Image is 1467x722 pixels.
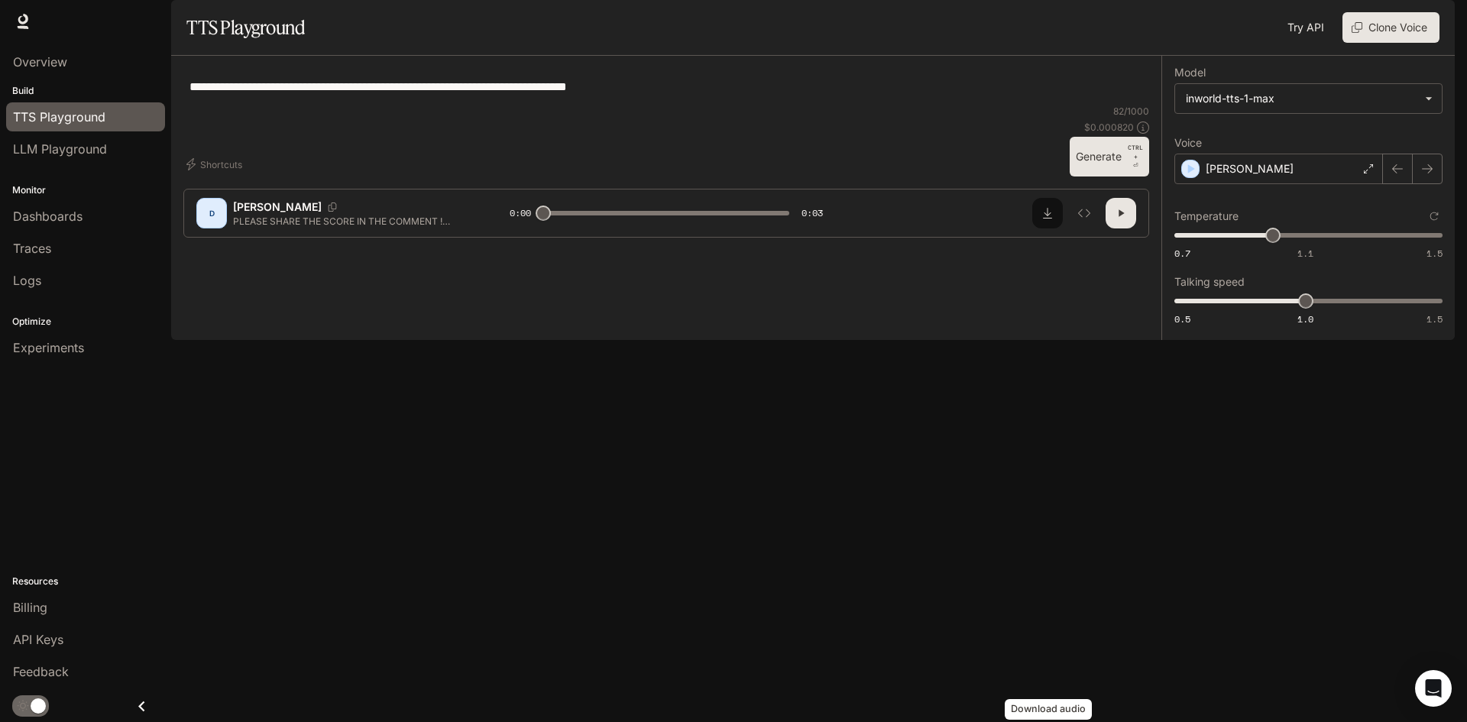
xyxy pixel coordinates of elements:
button: Download audio [1032,198,1063,228]
div: inworld-tts-1-max [1175,84,1442,113]
p: ⏎ [1128,143,1143,170]
p: 82 / 1000 [1113,105,1149,118]
button: Clone Voice [1342,12,1439,43]
p: $ 0.000820 [1084,121,1134,134]
span: 1.1 [1297,247,1313,260]
button: Copy Voice ID [322,202,343,212]
span: 1.5 [1427,312,1443,325]
h1: TTS Playground [186,12,305,43]
span: 0.7 [1174,247,1190,260]
span: 0:03 [802,206,823,221]
span: 0:00 [510,206,531,221]
p: PLEASE SHARE THE SCORE IN THE COMMENT ! DON’T FORGET TO LIKE, SHARE & COMMENT [233,215,473,228]
button: Inspect [1069,198,1099,228]
div: inworld-tts-1-max [1186,91,1417,106]
span: 0.5 [1174,312,1190,325]
p: Temperature [1174,211,1239,222]
p: Model [1174,67,1206,78]
a: Try API [1281,12,1330,43]
div: D [199,201,224,225]
div: Open Intercom Messenger [1415,670,1452,707]
div: Download audio [1005,699,1092,720]
span: 1.5 [1427,247,1443,260]
button: Reset to default [1426,208,1443,225]
span: 1.0 [1297,312,1313,325]
p: Voice [1174,138,1202,148]
p: [PERSON_NAME] [233,199,322,215]
button: GenerateCTRL +⏎ [1070,137,1149,176]
p: CTRL + [1128,143,1143,161]
button: Shortcuts [183,152,248,176]
p: [PERSON_NAME] [1206,161,1294,176]
p: Talking speed [1174,277,1245,287]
